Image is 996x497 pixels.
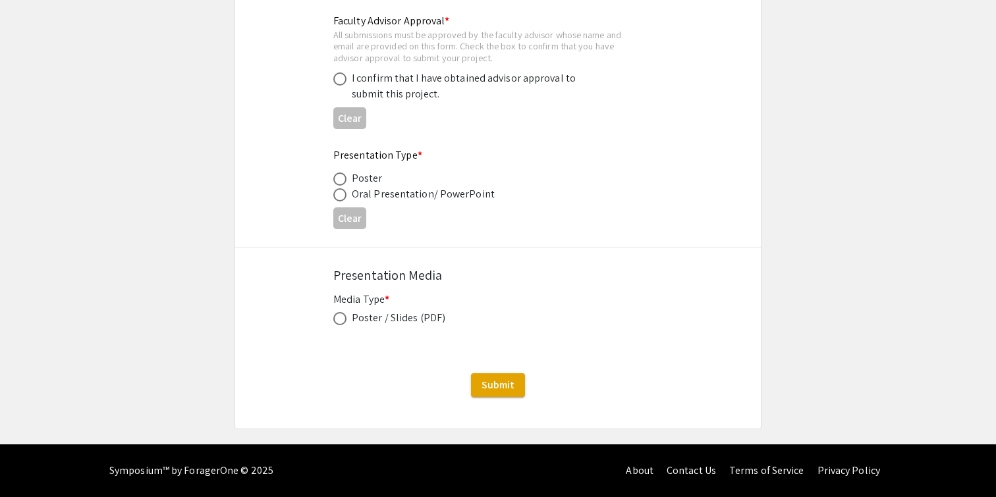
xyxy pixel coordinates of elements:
[109,444,273,497] div: Symposium™ by ForagerOne © 2025
[333,207,366,229] button: Clear
[10,438,56,487] iframe: Chat
[667,463,716,477] a: Contact Us
[817,463,880,477] a: Privacy Policy
[352,186,495,202] div: Oral Presentation/ PowerPoint
[333,148,422,162] mat-label: Presentation Type
[352,310,445,326] div: Poster / Slides (PDF)
[482,378,514,392] span: Submit
[333,265,663,285] div: Presentation Media
[626,463,653,477] a: About
[333,14,450,28] mat-label: Faculty Advisor Approval
[471,373,525,397] button: Submit
[333,292,389,306] mat-label: Media Type
[333,107,366,129] button: Clear
[729,463,804,477] a: Terms of Service
[352,70,582,102] div: I confirm that I have obtained advisor approval to submit this project.
[352,170,383,186] div: Poster
[333,29,642,64] div: All submissions must be approved by the faculty advisor whose name and email are provided on this...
